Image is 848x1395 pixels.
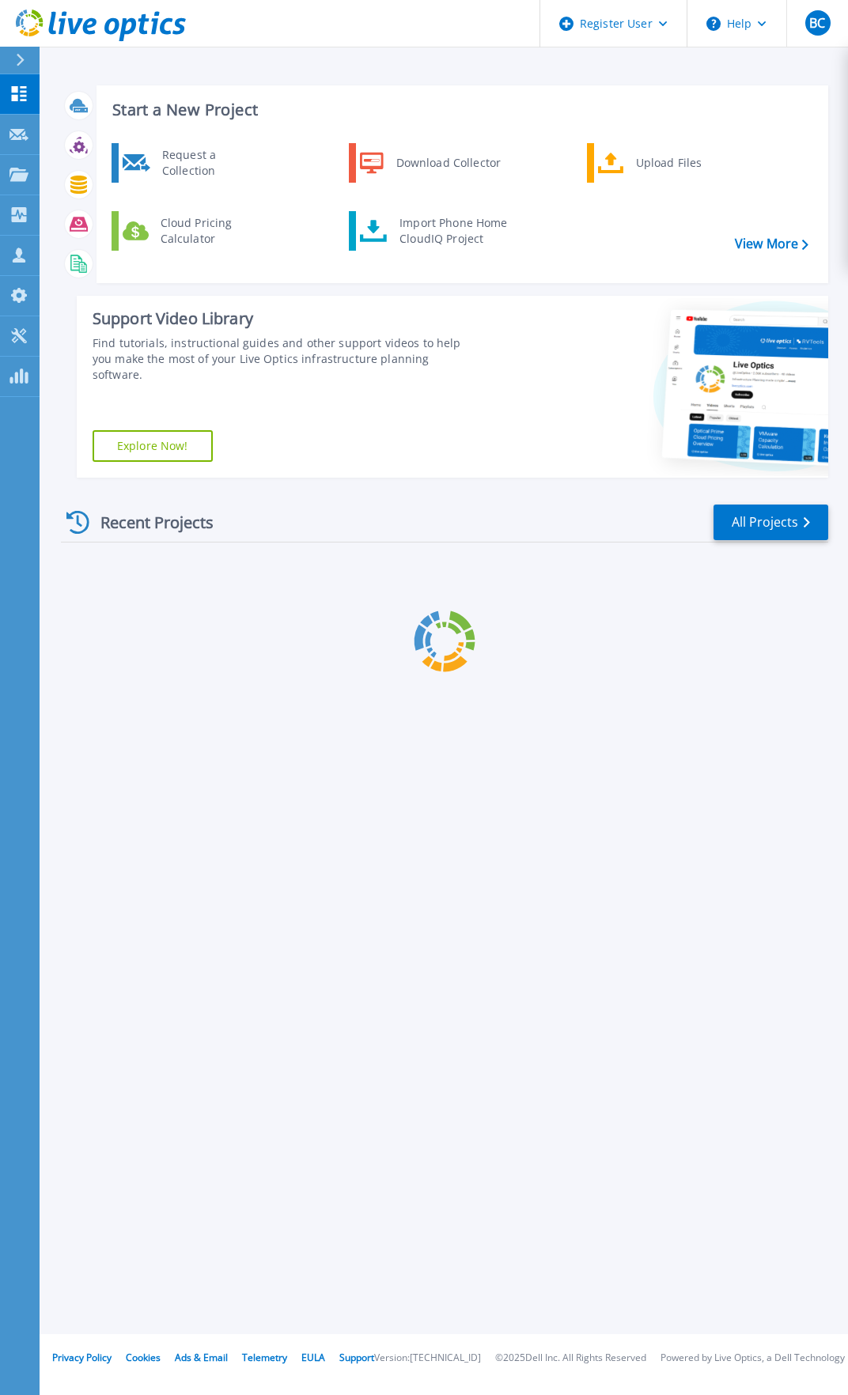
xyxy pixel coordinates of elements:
[175,1351,228,1364] a: Ads & Email
[392,215,515,247] div: Import Phone Home CloudIQ Project
[661,1353,845,1363] li: Powered by Live Optics, a Dell Technology
[339,1351,374,1364] a: Support
[242,1351,287,1364] a: Telemetry
[93,308,480,329] div: Support Video Library
[628,147,745,179] div: Upload Files
[112,143,274,183] a: Request a Collection
[495,1353,646,1363] li: © 2025 Dell Inc. All Rights Reserved
[112,101,808,119] h3: Start a New Project
[112,211,274,251] a: Cloud Pricing Calculator
[153,215,270,247] div: Cloud Pricing Calculator
[61,503,235,542] div: Recent Projects
[809,17,825,29] span: BC
[349,143,511,183] a: Download Collector
[126,1351,161,1364] a: Cookies
[93,430,213,462] a: Explore Now!
[374,1353,481,1363] li: Version: [TECHNICAL_ID]
[52,1351,112,1364] a: Privacy Policy
[301,1351,325,1364] a: EULA
[735,236,808,251] a: View More
[154,147,270,179] div: Request a Collection
[587,143,749,183] a: Upload Files
[714,505,828,540] a: All Projects
[93,335,480,383] div: Find tutorials, instructional guides and other support videos to help you make the most of your L...
[388,147,508,179] div: Download Collector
